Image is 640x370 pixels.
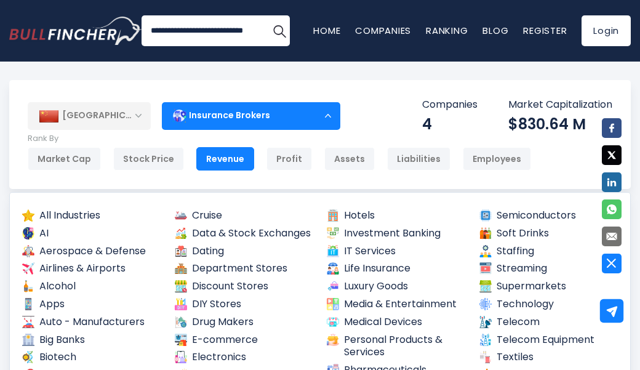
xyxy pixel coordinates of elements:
[21,315,162,330] a: Auto - Manufacturers
[326,315,467,330] a: Medical Devices
[313,24,340,37] a: Home
[28,147,101,171] div: Market Cap
[387,147,450,171] div: Liabilities
[508,115,612,134] div: $830.64 M
[582,15,631,46] a: Login
[9,17,142,45] img: Bullfincher logo
[478,279,620,294] a: Supermarkets
[478,261,620,276] a: Streaming
[478,208,620,223] a: Semiconductors
[162,102,340,130] div: Insurance Brokers
[326,279,467,294] a: Luxury Goods
[482,24,508,37] a: Blog
[174,226,315,241] a: Data & Stock Exchanges
[478,226,620,241] a: Soft Drinks
[478,297,620,312] a: Technology
[196,147,254,171] div: Revenue
[326,261,467,276] a: Life Insurance
[266,147,312,171] div: Profit
[174,244,315,259] a: Dating
[508,99,612,111] p: Market Capitalization
[523,24,567,37] a: Register
[478,350,620,365] a: Textiles
[422,115,478,134] div: 4
[113,147,184,171] div: Stock Price
[21,279,162,294] a: Alcohol
[28,102,151,129] div: [GEOGRAPHIC_DATA]
[174,315,315,330] a: Drug Makers
[21,297,162,312] a: Apps
[478,315,620,330] a: Telecom
[478,332,620,348] a: Telecom Equipment
[21,350,162,365] a: Biotech
[426,24,468,37] a: Ranking
[9,17,142,45] a: Go to homepage
[174,350,315,365] a: Electronics
[324,147,375,171] div: Assets
[174,261,315,276] a: Department Stores
[326,332,467,361] a: Personal Products & Services
[174,297,315,312] a: DIY Stores
[21,261,162,276] a: Airlines & Airports
[326,244,467,259] a: IT Services
[422,99,478,111] p: Companies
[21,226,162,241] a: AI
[174,332,315,348] a: E-commerce
[28,134,531,144] p: Rank By
[174,208,315,223] a: Cruise
[174,279,315,294] a: Discount Stores
[326,226,467,241] a: Investment Banking
[463,147,531,171] div: Employees
[21,244,162,259] a: Aerospace & Defense
[478,244,620,259] a: Staffing
[21,332,162,348] a: Big Banks
[326,297,467,312] a: Media & Entertainment
[326,208,467,223] a: Hotels
[21,208,162,223] a: All Industries
[355,24,411,37] a: Companies
[264,15,295,46] button: Search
